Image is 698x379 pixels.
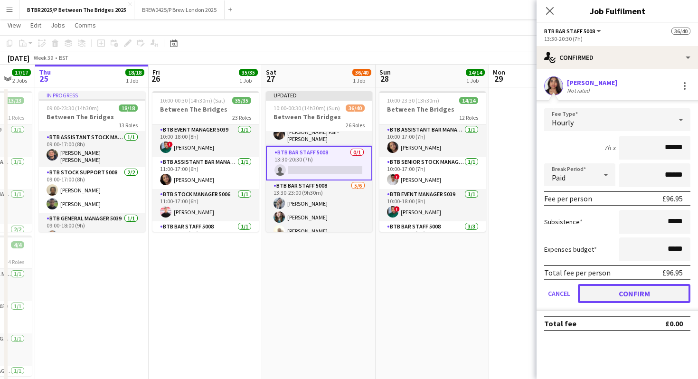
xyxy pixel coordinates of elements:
[239,69,258,76] span: 35/35
[266,68,276,76] span: Sat
[152,91,259,232] app-job-card: 10:00-00:30 (14h30m) (Sat)35/35Between The Bridges23 RolesBTB Event Manager 50391/110:00-18:00 (8...
[59,54,68,61] div: BST
[151,73,160,84] span: 26
[346,104,365,112] span: 36/40
[12,69,31,76] span: 17/17
[39,91,145,232] app-job-card: In progress09:00-23:30 (14h30m)18/18Between The Bridges13 RolesBTB Assistant Stock Manager 50061/...
[387,97,439,104] span: 10:00-23:30 (13h30m)
[8,53,29,63] div: [DATE]
[71,19,100,31] a: Comms
[665,319,683,328] div: £0.00
[39,113,145,121] h3: Between The Bridges
[152,105,259,114] h3: Between The Bridges
[39,91,145,99] div: In progress
[379,91,486,232] app-job-card: 10:00-23:30 (13h30m)14/14Between The Bridges12 RolesBTB Assistant Bar Manager 50061/110:00-17:00 ...
[38,73,51,84] span: 25
[552,173,566,182] span: Paid
[152,68,160,76] span: Fri
[152,124,259,157] app-card-role: BTB Event Manager 50391/110:00-18:00 (8h)![PERSON_NAME]
[662,194,683,203] div: £96.95
[27,19,45,31] a: Edit
[379,189,486,221] app-card-role: BTB Event Manager 50391/110:00-18:00 (8h)![PERSON_NAME]
[544,28,595,35] span: BTB Bar Staff 5008
[5,97,24,104] span: 13/13
[8,21,21,29] span: View
[134,0,225,19] button: BREW0425/P Brew London 2025
[466,77,484,84] div: 1 Job
[544,245,597,254] label: Expenses budget
[346,122,365,129] span: 26 Roles
[51,21,65,29] span: Jobs
[75,21,96,29] span: Comms
[266,180,372,282] app-card-role: BTB Bar Staff 50085/613:30-23:00 (9h30m)[PERSON_NAME][PERSON_NAME][PERSON_NAME]
[264,73,276,84] span: 27
[5,114,24,121] span: 11 Roles
[125,69,144,76] span: 18/18
[567,87,592,94] div: Not rated
[8,258,24,265] span: 4 Roles
[30,21,41,29] span: Edit
[379,68,391,76] span: Sun
[491,73,505,84] span: 29
[47,19,69,31] a: Jobs
[31,54,55,61] span: Week 39
[604,143,615,152] div: 7h x
[126,77,144,84] div: 1 Job
[152,189,259,221] app-card-role: BTB Stock Manager 50061/111:00-17:00 (6h)[PERSON_NAME]
[379,157,486,189] app-card-role: BTB Senior Stock Manager 50061/110:00-17:00 (7h)![PERSON_NAME]
[266,91,372,232] app-job-card: Updated10:00-00:30 (14h30m) (Sun)36/40Between The Bridges26 Roles11:00-23:30 (12h30m)[PERSON_NAME...
[567,78,617,87] div: [PERSON_NAME]
[466,69,485,76] span: 14/14
[544,35,690,42] div: 13:30-20:30 (7h)
[167,142,173,147] span: !
[544,284,574,303] button: Cancel
[459,114,478,121] span: 12 Roles
[378,73,391,84] span: 28
[19,0,134,19] button: BTBR2025/P Between The Bridges 2025
[152,221,259,254] app-card-role: BTB Bar Staff 50081/111:30-17:30 (6h)
[394,174,400,180] span: !
[119,122,138,129] span: 13 Roles
[544,268,611,277] div: Total fee per person
[4,19,25,31] a: View
[544,218,583,226] label: Subsistence
[578,284,690,303] button: Confirm
[537,46,698,69] div: Confirmed
[493,68,505,76] span: Mon
[39,132,145,167] app-card-role: BTB Assistant Stock Manager 50061/109:00-17:00 (8h)[PERSON_NAME] [PERSON_NAME]
[160,97,225,104] span: 10:00-00:30 (14h30m) (Sat)
[459,97,478,104] span: 14/14
[266,146,372,180] app-card-role: BTB Bar Staff 50080/113:30-20:30 (7h)
[537,5,698,17] h3: Job Fulfilment
[379,124,486,157] app-card-role: BTB Assistant Bar Manager 50061/110:00-17:00 (7h)[PERSON_NAME]
[239,77,257,84] div: 1 Job
[544,28,603,35] button: BTB Bar Staff 5008
[12,77,30,84] div: 2 Jobs
[152,157,259,189] app-card-role: BTB Assistant Bar Manager 50061/111:00-17:00 (6h)[PERSON_NAME]
[379,105,486,114] h3: Between The Bridges
[353,77,371,84] div: 1 Job
[352,69,371,76] span: 36/40
[544,194,592,203] div: Fee per person
[266,91,372,99] div: Updated
[232,114,251,121] span: 23 Roles
[232,97,251,104] span: 35/35
[544,319,576,328] div: Total fee
[39,68,51,76] span: Thu
[662,268,683,277] div: £96.95
[552,118,574,127] span: Hourly
[39,213,145,246] app-card-role: BTB General Manager 50391/109:00-18:00 (9h)
[266,113,372,121] h3: Between The Bridges
[671,28,690,35] span: 36/40
[119,104,138,112] span: 18/18
[11,241,24,248] span: 4/4
[274,104,340,112] span: 10:00-00:30 (14h30m) (Sun)
[39,167,145,213] app-card-role: BTB Stock support 50082/209:00-17:00 (8h)[PERSON_NAME][PERSON_NAME]
[394,206,400,212] span: !
[47,104,99,112] span: 09:00-23:30 (14h30m)
[379,221,486,281] app-card-role: BTB Bar Staff 50083/310:30-17:30 (7h)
